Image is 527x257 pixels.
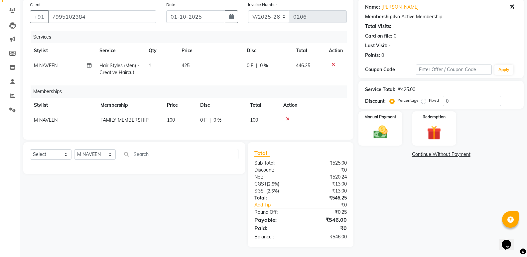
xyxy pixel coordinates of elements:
[364,114,396,120] label: Manual Payment
[249,216,301,224] div: Payable:
[423,124,446,142] img: _gift.svg
[365,13,517,20] div: No Active Membership
[301,174,352,181] div: ₹520.24
[249,160,301,167] div: Sub Total:
[249,233,301,240] div: Balance :
[365,13,394,20] div: Membership:
[167,117,175,123] span: 100
[365,42,387,49] div: Last Visit:
[196,98,246,113] th: Disc
[365,23,391,30] div: Total Visits:
[145,43,178,58] th: Qty
[279,98,347,113] th: Action
[256,62,257,69] span: |
[254,150,270,157] span: Total
[301,209,352,216] div: ₹0.25
[394,33,396,40] div: 0
[325,43,347,58] th: Action
[248,2,277,8] label: Invoice Number
[369,124,392,140] img: _cash.svg
[149,63,151,68] span: 1
[365,66,416,73] div: Coupon Code
[365,4,380,11] div: Name:
[249,174,301,181] div: Net:
[268,188,278,193] span: 2.5%
[34,63,58,68] span: M NAVEEN
[381,4,419,11] a: [PERSON_NAME]
[381,52,384,59] div: 0
[30,2,41,8] label: Client
[389,42,391,49] div: -
[182,63,190,68] span: 425
[249,167,301,174] div: Discount:
[247,62,253,69] span: 0 F
[96,98,163,113] th: Membership
[48,10,156,23] input: Search by Name/Mobile/Email/Code
[99,63,139,75] span: Hair Styles (Men) - Creative Haircut
[249,181,301,188] div: ( )
[30,43,95,58] th: Stylist
[121,149,238,159] input: Search
[309,201,352,208] div: ₹0
[95,43,145,58] th: Service
[30,98,96,113] th: Stylist
[163,98,196,113] th: Price
[246,98,279,113] th: Total
[292,43,325,58] th: Total
[268,181,278,187] span: 2.5%
[243,43,292,58] th: Disc
[254,188,266,194] span: SGST
[249,188,301,194] div: ( )
[301,160,352,167] div: ₹525.00
[100,117,149,123] span: FAMILY MEMBERSHIP
[249,194,301,201] div: Total:
[301,233,352,240] div: ₹546.00
[249,224,301,232] div: Paid:
[209,117,211,124] span: |
[301,181,352,188] div: ₹13.00
[31,31,352,43] div: Services
[296,63,310,68] span: 446.25
[178,43,243,58] th: Price
[213,117,221,124] span: 0 %
[365,33,392,40] div: Card on file:
[365,52,380,59] div: Points:
[166,2,175,8] label: Date
[250,117,258,123] span: 100
[301,194,352,201] div: ₹546.25
[397,97,419,103] label: Percentage
[30,10,49,23] button: +91
[398,86,415,93] div: ₹425.00
[260,62,268,69] span: 0 %
[34,117,58,123] span: M NAVEEN
[249,209,301,216] div: Round Off:
[249,201,309,208] a: Add Tip
[200,117,207,124] span: 0 F
[416,64,492,75] input: Enter Offer / Coupon Code
[301,188,352,194] div: ₹13.00
[301,216,352,224] div: ₹546.00
[365,98,386,105] div: Discount:
[494,65,513,75] button: Apply
[301,224,352,232] div: ₹0
[365,86,395,93] div: Service Total:
[499,230,520,250] iframe: chat widget
[254,181,267,187] span: CGST
[360,151,522,158] a: Continue Without Payment
[429,97,439,103] label: Fixed
[301,167,352,174] div: ₹0
[31,85,352,98] div: Memberships
[423,114,446,120] label: Redemption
